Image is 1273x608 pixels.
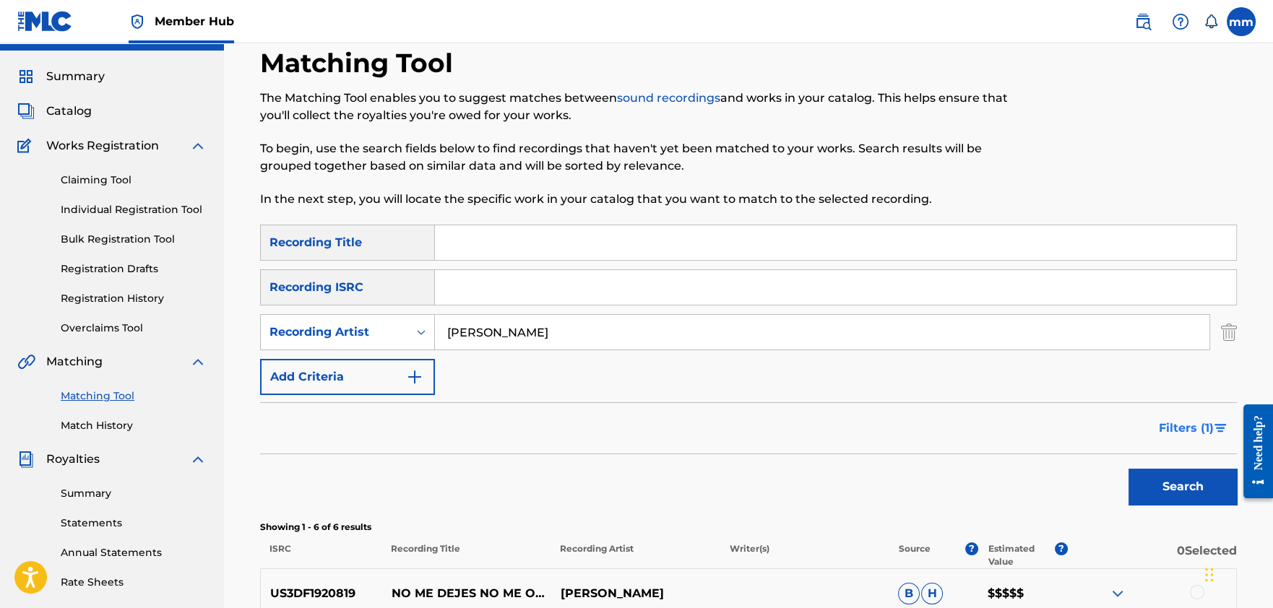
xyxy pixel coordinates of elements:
[260,542,381,568] p: ISRC
[381,542,551,568] p: Recording Title
[1227,7,1256,36] div: User Menu
[1201,539,1273,608] iframe: Chat Widget
[17,68,35,85] img: Summary
[61,545,207,560] a: Annual Statements
[17,68,105,85] a: SummarySummary
[17,451,35,468] img: Royalties
[61,202,207,217] a: Individual Registration Tool
[46,137,159,155] span: Works Registration
[61,173,207,188] a: Claiming Tool
[260,47,460,79] h2: Matching Tool
[46,353,103,370] span: Matching
[720,542,889,568] p: Writer(s)
[46,103,92,120] span: Catalog
[61,486,207,501] a: Summary
[61,575,207,590] a: Rate Sheets
[261,585,382,602] p: US3DF1920819
[260,225,1237,512] form: Search Form
[260,191,1012,208] p: In the next step, you will locate the specific work in your catalog that you want to match to the...
[260,140,1012,175] p: To begin, use the search fields below to find recordings that haven't yet been matched to your wo...
[260,359,435,395] button: Add Criteria
[406,368,423,386] img: 9d2ae6d4665cec9f34b9.svg
[61,291,207,306] a: Registration History
[46,68,105,85] span: Summary
[46,451,100,468] span: Royalties
[61,388,207,404] a: Matching Tool
[1134,13,1152,30] img: search
[1172,13,1189,30] img: help
[1204,14,1218,29] div: Notifications
[17,103,35,120] img: Catalog
[61,418,207,433] a: Match History
[189,137,207,155] img: expand
[61,516,207,531] a: Statements
[988,542,1054,568] p: Estimated Value
[1221,314,1237,350] img: Delete Criterion
[617,91,720,105] a: sound recordings
[551,585,720,602] p: [PERSON_NAME]
[61,232,207,247] a: Bulk Registration Tool
[260,521,1237,534] p: Showing 1 - 6 of 6 results
[899,542,931,568] p: Source
[1068,542,1237,568] p: 0 Selected
[61,261,207,277] a: Registration Drafts
[1129,469,1237,505] button: Search
[1166,7,1195,36] div: Help
[189,353,207,370] img: expand
[1109,585,1126,602] img: expand
[551,542,720,568] p: Recording Artist
[61,321,207,336] a: Overclaims Tool
[921,583,943,604] span: H
[17,103,92,120] a: CatalogCatalog
[1214,424,1227,433] img: filter
[17,11,73,32] img: MLC Logo
[1055,542,1068,555] span: ?
[155,13,234,30] span: Member Hub
[978,585,1068,602] p: $$$$$
[1129,7,1157,36] a: Public Search
[17,137,36,155] img: Works Registration
[1233,393,1273,509] iframe: Resource Center
[17,353,35,370] img: Matching
[382,585,551,602] p: NO ME DEJES NO ME OLVIDES
[1150,410,1237,446] button: Filters (1)
[189,451,207,468] img: expand
[269,323,400,341] div: Recording Artist
[1205,553,1214,596] div: Arrastrar
[1201,539,1273,608] div: Widget de chat
[260,90,1012,124] p: The Matching Tool enables you to suggest matches between and works in your catalog. This helps en...
[898,583,920,604] span: B
[965,542,978,555] span: ?
[1159,420,1214,437] span: Filters ( 1 )
[129,13,146,30] img: Top Rightsholder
